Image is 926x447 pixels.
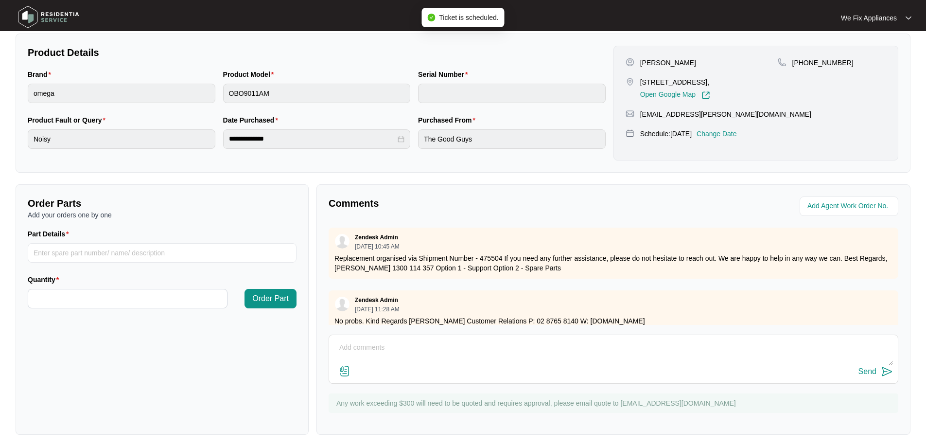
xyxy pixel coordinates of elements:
img: send-icon.svg [881,366,893,377]
button: Order Part [245,289,297,308]
label: Quantity [28,275,63,285]
img: residentia service logo [15,2,83,32]
p: Replacement organised via Shipment Number - 475504 If you need any further assistance, please do ... [334,253,892,273]
input: Part Details [28,243,297,263]
img: map-pin [626,109,634,118]
p: Add your orders one by one [28,210,297,220]
input: Purchased From [418,129,606,149]
p: [EMAIL_ADDRESS][PERSON_NAME][DOMAIN_NAME] [640,109,811,119]
label: Serial Number [418,70,472,79]
input: Date Purchased [229,134,396,144]
a: Open Google Map [640,91,710,100]
input: Quantity [28,289,227,308]
span: Ticket is scheduled. [439,14,498,21]
label: Part Details [28,229,73,239]
p: [DATE] 10:45 AM [355,244,400,250]
img: map-pin [626,77,634,86]
label: Brand [28,70,55,79]
span: check-circle [427,14,435,21]
input: Brand [28,84,215,103]
img: map-pin [626,129,634,138]
img: user.svg [335,234,349,249]
p: Comments [329,197,607,210]
img: dropdown arrow [906,16,911,20]
img: map-pin [778,58,786,67]
input: Product Fault or Query [28,129,215,149]
button: Send [858,365,893,378]
p: Zendesk Admin [355,296,398,304]
input: Serial Number [418,84,606,103]
p: No probs. Kind Regards [PERSON_NAME] Customer Relations P: 02 8765 8140 W: [DOMAIN_NAME] [334,316,892,326]
img: user.svg [335,297,349,311]
span: Order Part [252,293,289,304]
label: Date Purchased [223,115,282,125]
p: Product Details [28,46,606,59]
img: user-pin [626,58,634,67]
p: Zendesk Admin [355,233,398,241]
p: Order Parts [28,197,297,210]
div: Send [858,367,876,376]
p: Any work exceeding $300 will need to be quoted and requires approval, please email quote to [EMAI... [336,398,893,408]
p: We Fix Appliances [841,13,897,23]
p: [PERSON_NAME] [640,58,696,68]
p: [PHONE_NUMBER] [792,58,854,68]
label: Product Model [223,70,278,79]
p: [STREET_ADDRESS], [640,77,710,87]
img: file-attachment-doc.svg [339,365,350,377]
p: Change Date [697,129,737,139]
label: Purchased From [418,115,479,125]
img: Link-External [701,91,710,100]
input: Add Agent Work Order No. [807,200,892,212]
label: Product Fault or Query [28,115,109,125]
input: Product Model [223,84,411,103]
p: Schedule: [DATE] [640,129,692,139]
p: [DATE] 11:28 AM [355,306,400,312]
